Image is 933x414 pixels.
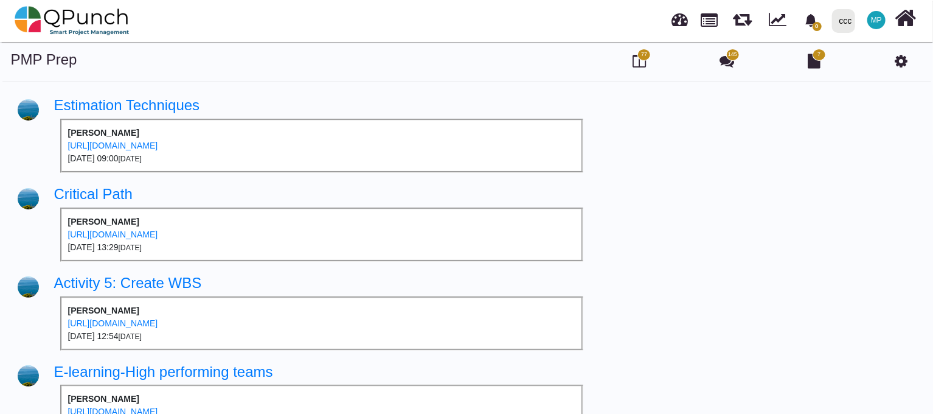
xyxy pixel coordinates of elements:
[805,14,817,27] svg: bell fill
[763,1,797,41] div: Dynamic Report
[68,141,158,150] a: [URL][DOMAIN_NAME]
[68,306,139,315] b: [PERSON_NAME]
[119,332,142,341] small: [DATE]
[871,16,882,24] span: MP
[827,1,860,41] a: ccc
[119,155,142,163] small: [DATE]
[54,363,273,380] a: E-learning-High performing teams
[68,241,575,254] div: [DATE] 13:29
[68,230,158,239] a: [URL][DOMAIN_NAME]
[860,1,893,40] a: MP
[11,51,77,68] a: PMP Prep
[808,54,821,68] i: Document Library
[895,7,917,30] i: Home
[839,10,852,32] div: ccc
[672,7,688,26] span: Dashboard
[728,51,737,59] span: 145
[54,275,202,291] a: Activity 5: Create WBS
[800,9,822,31] div: Notification
[797,1,827,39] a: bell fill0
[867,11,886,29] span: Mayank Parkhi
[54,186,133,202] a: Critical Path
[720,54,735,68] i: Punch Discussion
[68,318,158,328] a: [URL][DOMAIN_NAME]
[813,22,822,31] span: 0
[641,51,647,59] span: 77
[701,8,718,27] span: Projects
[733,6,752,26] span: Sprints
[15,2,130,39] img: qpunch-sp.fa6292f.png
[54,97,200,113] a: Estimation Techniques
[633,54,646,68] i: Board
[68,128,139,138] b: [PERSON_NAME]
[68,394,139,404] b: [PERSON_NAME]
[817,51,820,59] span: 7
[68,217,139,226] b: [PERSON_NAME]
[68,330,575,343] div: [DATE] 12:54
[119,244,142,252] small: [DATE]
[68,152,575,165] div: [DATE] 09:00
